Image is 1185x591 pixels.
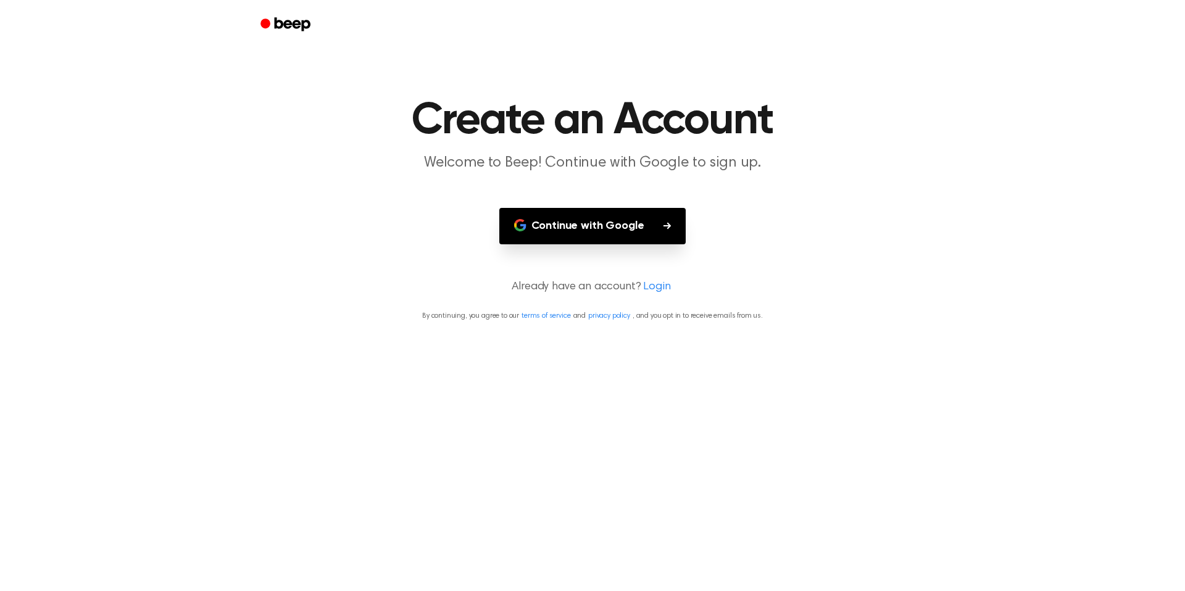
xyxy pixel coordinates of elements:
[15,279,1170,295] p: Already have an account?
[643,279,670,295] a: Login
[588,312,630,320] a: privacy policy
[522,312,570,320] a: terms of service
[499,208,686,244] button: Continue with Google
[252,13,322,37] a: Beep
[276,99,908,143] h1: Create an Account
[355,153,829,173] p: Welcome to Beep! Continue with Google to sign up.
[15,310,1170,321] p: By continuing, you agree to our and , and you opt in to receive emails from us.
